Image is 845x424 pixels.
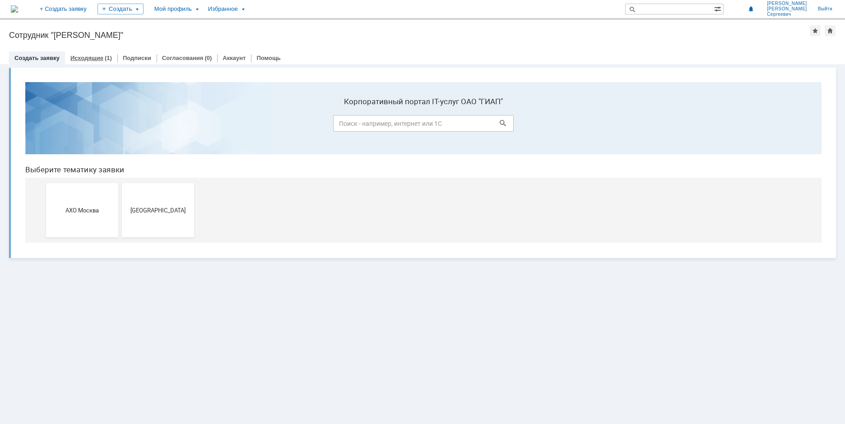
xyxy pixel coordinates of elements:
button: АХО Москва [28,108,100,162]
a: Перейти на домашнюю страницу [11,5,18,13]
span: Сергеевич [767,12,807,17]
header: Выберите тематику заявки [7,90,803,99]
div: Добавить в избранное [810,25,821,36]
label: Корпоративный портал IT-услуг ОАО "ГИАП" [315,22,496,31]
img: logo [11,5,18,13]
span: [GEOGRAPHIC_DATA] [107,132,173,138]
input: Поиск - например, интернет или 1С [315,40,496,57]
span: АХО Москва [31,132,97,138]
a: Аккаунт [223,55,246,61]
span: [PERSON_NAME] [767,6,807,12]
span: Расширенный поиск [714,4,723,13]
a: Согласования [162,55,204,61]
button: [GEOGRAPHIC_DATA] [104,108,176,162]
div: Создать [97,4,144,14]
div: Сотрудник "[PERSON_NAME]" [9,31,810,40]
a: Создать заявку [14,55,60,61]
a: Помощь [256,55,280,61]
a: Подписки [123,55,151,61]
div: (0) [204,55,212,61]
span: [PERSON_NAME] [767,1,807,6]
div: (1) [105,55,112,61]
div: Сделать домашней страницей [825,25,836,36]
a: Исходящие [70,55,103,61]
